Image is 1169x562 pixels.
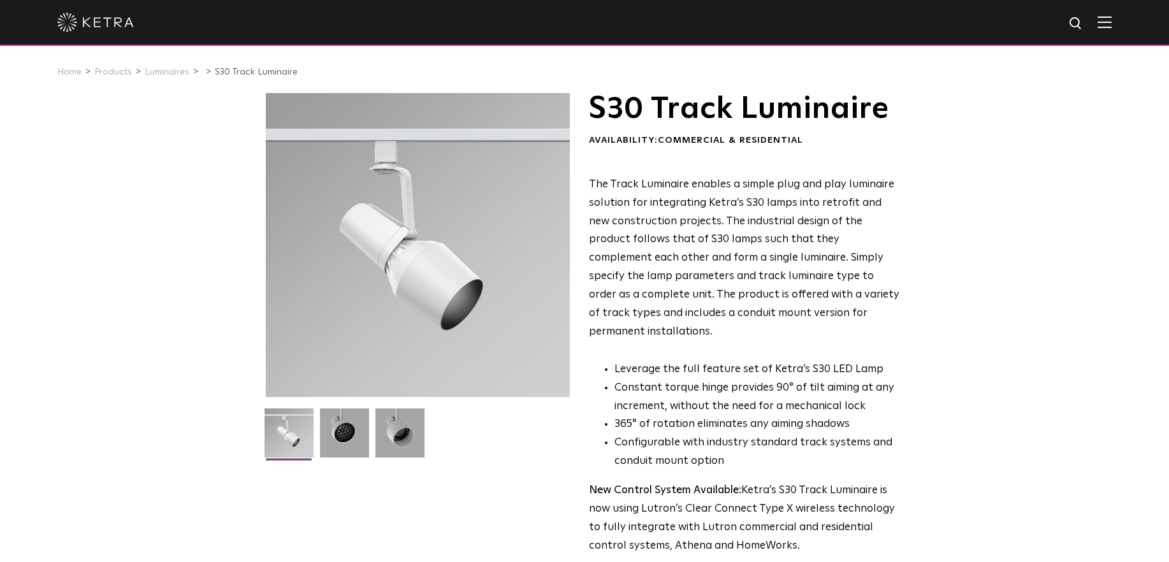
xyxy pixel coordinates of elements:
[614,361,899,379] li: Leverage the full feature set of Ketra’s S30 LED Lamp
[375,408,425,467] img: 9e3d97bd0cf938513d6e
[57,13,134,32] img: ketra-logo-2019-white
[614,379,899,416] li: Constant torque hinge provides 90° of tilt aiming at any increment, without the need for a mechan...
[614,434,899,471] li: Configurable with industry standard track systems and conduit mount option
[614,415,899,434] li: 365° of rotation eliminates any aiming shadows
[589,134,899,147] div: Availability:
[215,68,298,76] a: S30 Track Luminaire
[1098,16,1112,28] img: Hamburger%20Nav.svg
[57,68,82,76] a: Home
[145,68,189,76] a: Luminaires
[265,408,314,467] img: S30-Track-Luminaire-2021-Web-Square
[94,68,132,76] a: Products
[320,408,369,467] img: 3b1b0dc7630e9da69e6b
[589,485,741,496] strong: New Control System Available:
[589,93,899,125] h1: S30 Track Luminaire
[589,482,899,556] p: Ketra’s S30 Track Luminaire is now using Lutron’s Clear Connect Type X wireless technology to ful...
[589,179,899,337] span: The Track Luminaire enables a simple plug and play luminaire solution for integrating Ketra’s S30...
[1068,16,1084,32] img: search icon
[658,136,803,145] span: Commercial & Residential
